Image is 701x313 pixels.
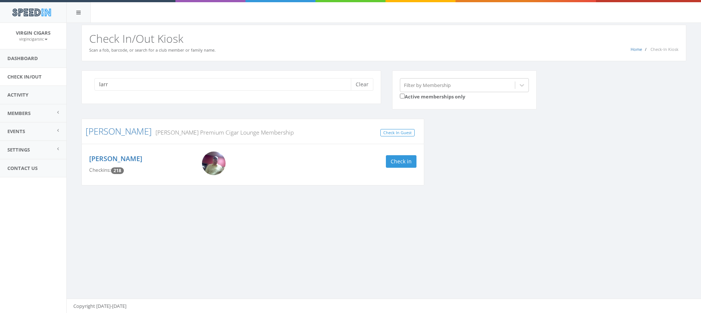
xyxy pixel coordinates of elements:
label: Active memberships only [400,92,465,100]
small: [PERSON_NAME] Premium Cigar Lounge Membership [152,128,294,136]
img: speedin_logo.png [8,6,55,19]
a: [PERSON_NAME] [86,125,152,137]
input: Search a name to check in [94,78,356,91]
span: Checkins: [89,167,111,173]
span: Check-In Kiosk [651,46,679,52]
input: Active memberships only [400,94,405,98]
button: Check in [386,155,416,168]
a: Home [631,46,642,52]
span: Members [7,110,31,116]
div: Filter by Membership [404,81,451,88]
a: virgincigarsllc [19,35,48,42]
img: Larry_Grzyb.png [202,152,226,175]
small: Scan a fob, barcode, or search for a club member or family name. [89,47,216,53]
small: virgincigarsllc [19,36,48,42]
a: [PERSON_NAME] [89,154,142,163]
span: Contact Us [7,165,38,171]
span: Checkin count [111,167,124,174]
a: Check In Guest [380,129,415,137]
span: Events [7,128,25,135]
h2: Check In/Out Kiosk [89,32,679,45]
button: Clear [351,78,373,91]
span: Virgin Cigars [16,29,50,36]
span: Settings [7,146,30,153]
